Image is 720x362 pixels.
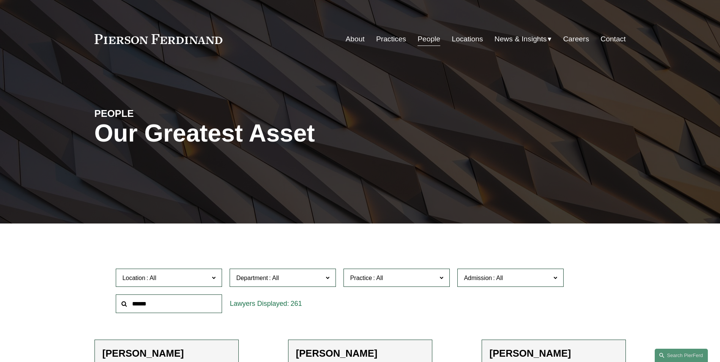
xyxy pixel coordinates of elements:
[495,33,547,46] span: News & Insights
[464,275,492,281] span: Admission
[563,32,589,46] a: Careers
[495,32,552,46] a: folder dropdown
[490,348,618,359] h2: [PERSON_NAME]
[452,32,483,46] a: Locations
[350,275,372,281] span: Practice
[346,32,365,46] a: About
[296,348,424,359] h2: [PERSON_NAME]
[95,120,449,147] h1: Our Greatest Asset
[102,348,231,359] h2: [PERSON_NAME]
[600,32,625,46] a: Contact
[418,32,440,46] a: People
[376,32,406,46] a: Practices
[290,300,302,307] span: 261
[95,107,227,120] h4: PEOPLE
[655,349,708,362] a: Search this site
[236,275,268,281] span: Department
[122,275,145,281] span: Location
